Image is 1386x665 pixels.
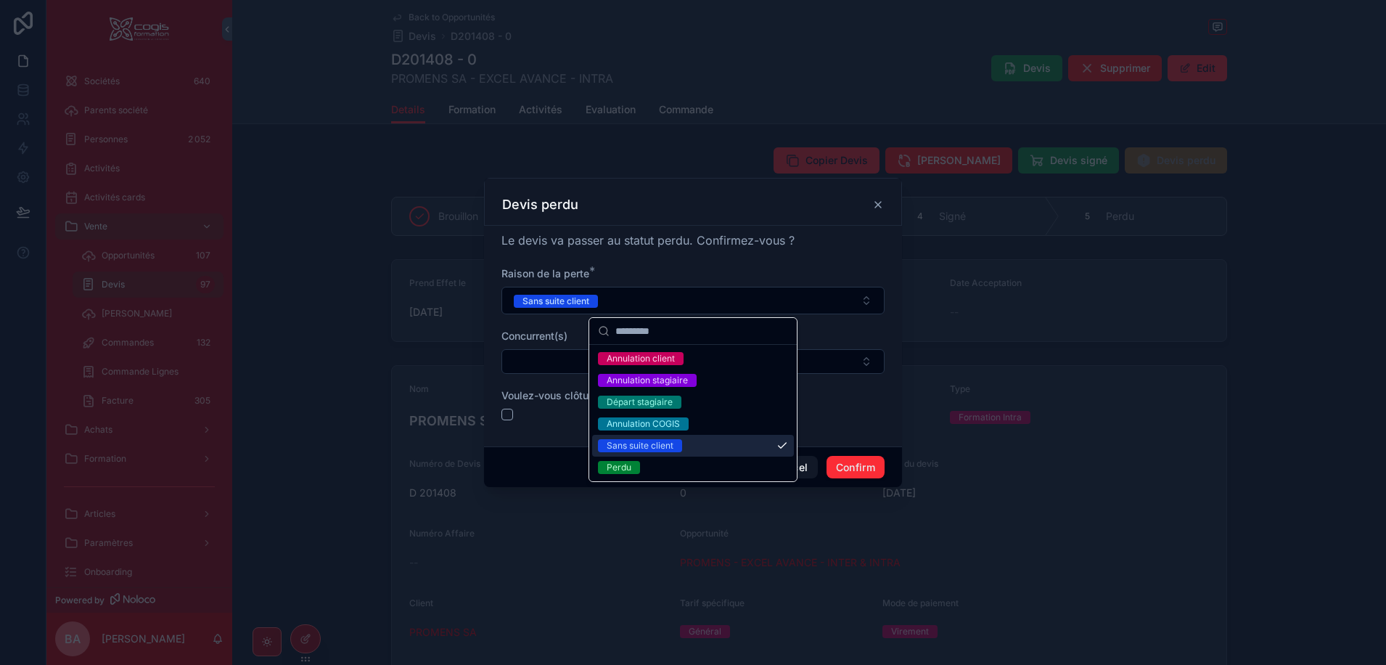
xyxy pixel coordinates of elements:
button: Select Button [501,287,885,314]
div: Sans suite client [607,439,673,452]
div: Suggestions [589,345,797,481]
button: Select Button [501,349,885,374]
div: Annulation client [607,352,675,365]
div: Départ stagiaire [607,396,673,409]
span: Voulez-vous clôturer l'opportunité ? [501,389,674,401]
div: Annulation COGIS [607,417,680,431]
button: Confirm [827,456,885,479]
div: Perdu [607,461,631,474]
span: Concurrent(s) [501,330,567,342]
span: Le devis va passer au statut perdu. Confirmez-vous ? [501,233,795,248]
h3: Devis perdu [502,196,578,213]
span: Raison de la perte [501,267,589,280]
div: Annulation stagiaire [607,374,688,387]
div: Sans suite client [522,295,589,308]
